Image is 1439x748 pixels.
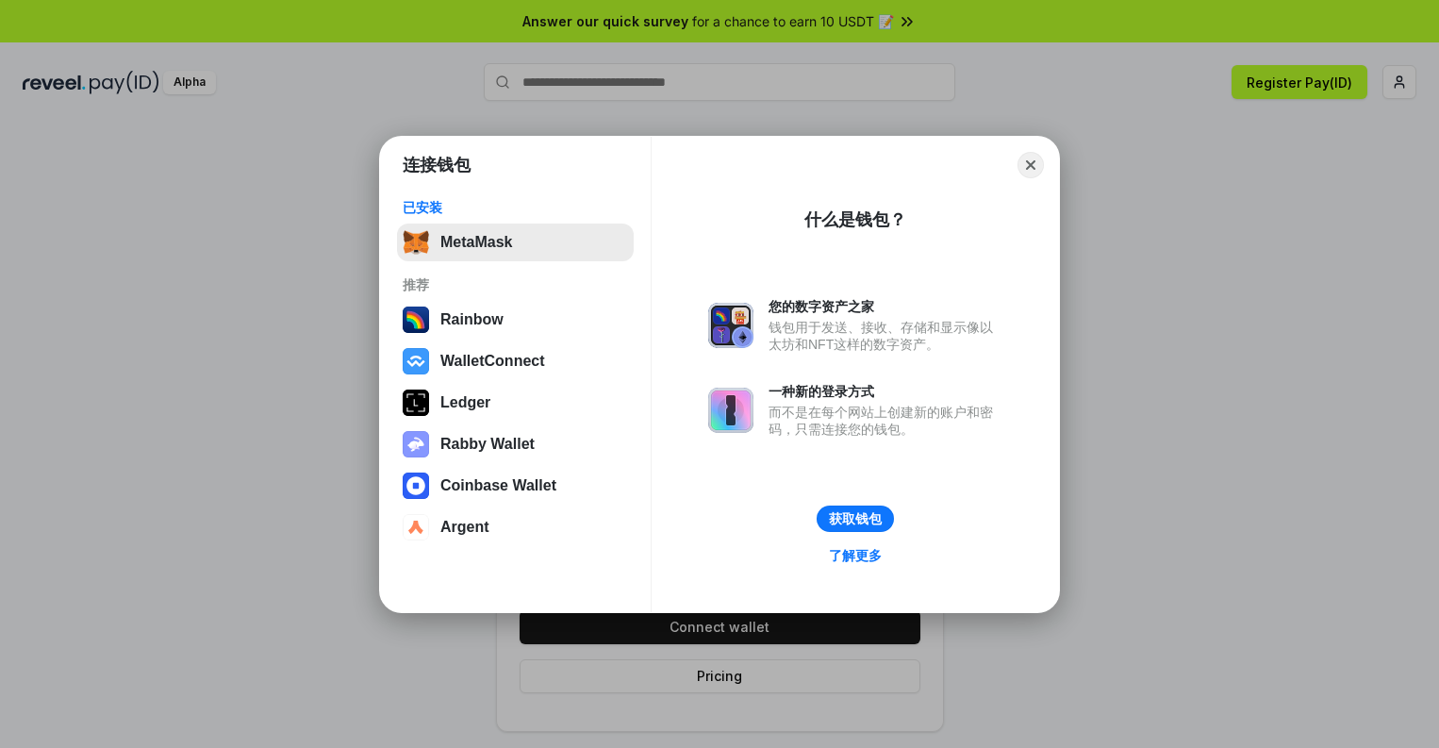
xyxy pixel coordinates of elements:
button: Rabby Wallet [397,425,634,463]
div: MetaMask [440,234,512,251]
div: Rabby Wallet [440,436,535,453]
h1: 连接钱包 [403,154,471,176]
div: 已安装 [403,199,628,216]
div: Argent [440,519,489,536]
img: svg+xml,%3Csvg%20xmlns%3D%22http%3A%2F%2Fwww.w3.org%2F2000%2Fsvg%22%20fill%3D%22none%22%20viewBox... [708,303,753,348]
button: WalletConnect [397,342,634,380]
img: svg+xml,%3Csvg%20width%3D%22120%22%20height%3D%22120%22%20viewBox%3D%220%200%20120%20120%22%20fil... [403,307,429,333]
div: 获取钱包 [829,510,882,527]
img: svg+xml,%3Csvg%20xmlns%3D%22http%3A%2F%2Fwww.w3.org%2F2000%2Fsvg%22%20width%3D%2228%22%20height%3... [403,390,429,416]
div: WalletConnect [440,353,545,370]
div: 推荐 [403,276,628,293]
button: 获取钱包 [817,506,894,532]
img: svg+xml,%3Csvg%20width%3D%2228%22%20height%3D%2228%22%20viewBox%3D%220%200%2028%2028%22%20fill%3D... [403,473,429,499]
div: 什么是钱包？ [804,208,906,231]
div: 您的数字资产之家 [769,298,1002,315]
div: Coinbase Wallet [440,477,556,494]
div: 了解更多 [829,547,882,564]
div: 一种新的登录方式 [769,383,1002,400]
div: Ledger [440,394,490,411]
button: MetaMask [397,224,634,261]
button: Rainbow [397,301,634,339]
img: svg+xml,%3Csvg%20xmlns%3D%22http%3A%2F%2Fwww.w3.org%2F2000%2Fsvg%22%20fill%3D%22none%22%20viewBox... [403,431,429,457]
img: svg+xml,%3Csvg%20width%3D%2228%22%20height%3D%2228%22%20viewBox%3D%220%200%2028%2028%22%20fill%3D... [403,514,429,540]
img: svg+xml,%3Csvg%20width%3D%2228%22%20height%3D%2228%22%20viewBox%3D%220%200%2028%2028%22%20fill%3D... [403,348,429,374]
a: 了解更多 [818,543,893,568]
div: 而不是在每个网站上创建新的账户和密码，只需连接您的钱包。 [769,404,1002,438]
button: Coinbase Wallet [397,467,634,505]
button: Argent [397,508,634,546]
button: Ledger [397,384,634,422]
img: svg+xml,%3Csvg%20fill%3D%22none%22%20height%3D%2233%22%20viewBox%3D%220%200%2035%2033%22%20width%... [403,229,429,256]
img: svg+xml,%3Csvg%20xmlns%3D%22http%3A%2F%2Fwww.w3.org%2F2000%2Fsvg%22%20fill%3D%22none%22%20viewBox... [708,388,753,433]
div: Rainbow [440,311,504,328]
button: Close [1017,152,1044,178]
div: 钱包用于发送、接收、存储和显示像以太坊和NFT这样的数字资产。 [769,319,1002,353]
